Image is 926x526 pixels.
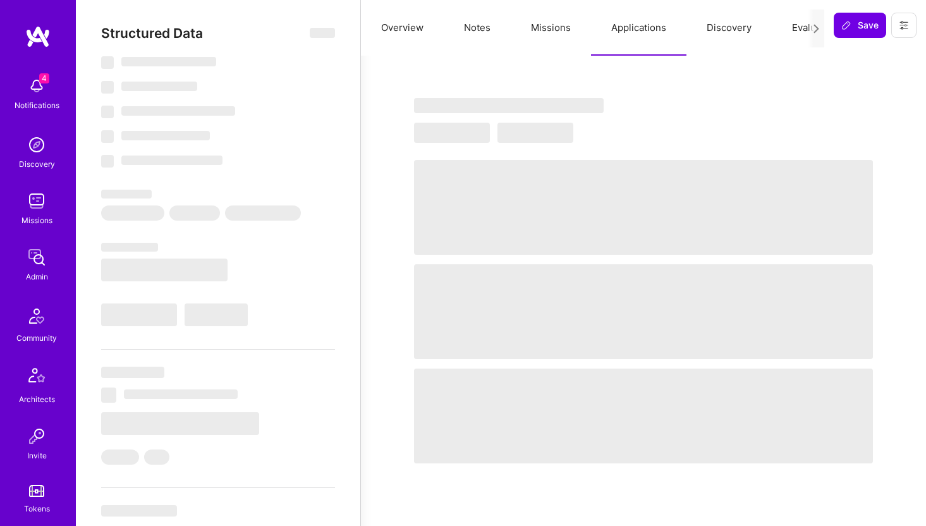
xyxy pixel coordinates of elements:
span: ‌ [121,156,222,165]
div: Notifications [15,99,59,112]
span: ‌ [101,205,164,221]
img: Invite [24,424,49,449]
img: admin teamwork [24,245,49,270]
img: Community [21,301,52,331]
span: ‌ [101,450,139,465]
button: Save [834,13,886,38]
img: teamwork [24,188,49,214]
span: ‌ [101,106,114,118]
span: ‌ [414,369,873,463]
span: ‌ [144,450,169,465]
span: ‌ [101,243,158,252]
i: icon Next [812,24,821,34]
div: Missions [21,214,52,227]
span: Structured Data [101,25,203,41]
span: ‌ [185,303,248,326]
span: ‌ [169,205,220,221]
span: ‌ [101,56,114,69]
span: ‌ [101,303,177,326]
span: ‌ [101,412,259,435]
span: ‌ [414,98,604,113]
span: ‌ [101,155,114,168]
span: ‌ [310,28,335,38]
img: logo [25,25,51,48]
span: ‌ [124,389,238,399]
span: ‌ [101,388,116,403]
img: discovery [24,132,49,157]
img: tokens [29,485,44,497]
span: ‌ [121,106,235,116]
span: ‌ [121,57,216,66]
span: ‌ [101,259,228,281]
span: ‌ [414,264,873,359]
div: Discovery [19,157,55,171]
span: ‌ [101,367,164,378]
span: ‌ [101,505,177,517]
div: Tokens [24,502,50,515]
span: ‌ [121,82,197,91]
div: Community [16,331,57,345]
span: ‌ [101,130,114,143]
span: Save [841,19,879,32]
div: Architects [19,393,55,406]
div: Invite [27,449,47,462]
img: Architects [21,362,52,393]
span: ‌ [101,190,152,199]
span: 4 [39,73,49,83]
span: ‌ [414,123,490,143]
div: Admin [26,270,48,283]
img: bell [24,73,49,99]
span: ‌ [497,123,573,143]
span: ‌ [414,160,873,255]
span: ‌ [101,81,114,94]
span: ‌ [225,205,301,221]
span: ‌ [121,131,210,140]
